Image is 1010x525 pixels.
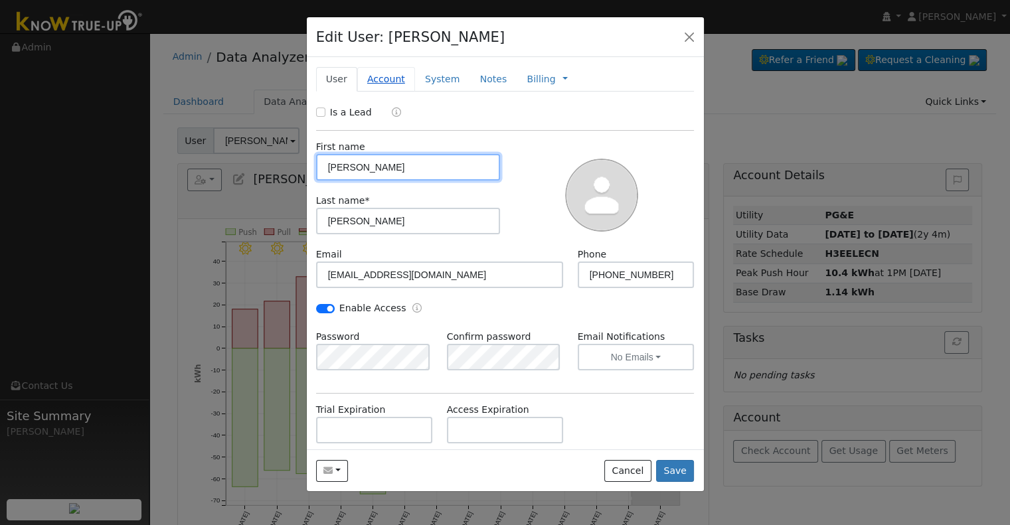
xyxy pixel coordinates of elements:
[316,403,386,417] label: Trial Expiration
[578,330,695,344] label: Email Notifications
[604,460,651,483] button: Cancel
[316,248,342,262] label: Email
[357,67,415,92] a: Account
[316,27,505,48] h4: Edit User: [PERSON_NAME]
[339,301,406,315] label: Enable Access
[382,106,401,121] a: Lead
[578,248,607,262] label: Phone
[316,330,360,344] label: Password
[316,140,365,154] label: First name
[365,195,369,206] span: Required
[412,301,422,317] a: Enable Access
[316,460,349,483] button: gtjd@sbcglobal.net
[656,460,695,483] button: Save
[447,403,529,417] label: Access Expiration
[447,330,531,344] label: Confirm password
[316,108,325,117] input: Is a Lead
[316,194,370,208] label: Last name
[330,106,372,119] label: Is a Lead
[415,67,470,92] a: System
[316,67,357,92] a: User
[527,72,555,86] a: Billing
[469,67,517,92] a: Notes
[578,344,695,370] button: No Emails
